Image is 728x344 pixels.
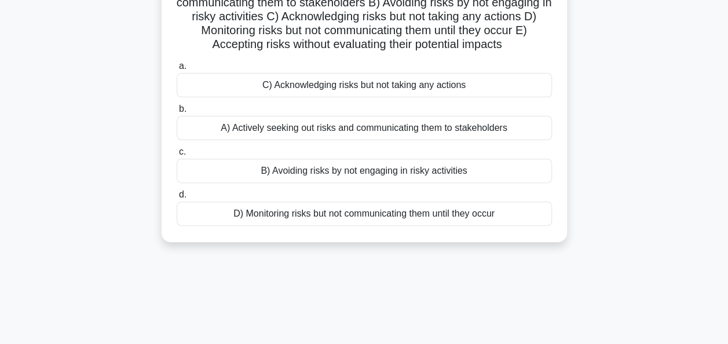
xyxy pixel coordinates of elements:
span: d. [179,189,186,199]
span: a. [179,61,186,71]
div: D) Monitoring risks but not communicating them until they occur [177,202,552,226]
div: B) Avoiding risks by not engaging in risky activities [177,159,552,183]
div: A) Actively seeking out risks and communicating them to stakeholders [177,116,552,140]
span: c. [179,147,186,156]
span: b. [179,104,186,114]
div: C) Acknowledging risks but not taking any actions [177,73,552,97]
